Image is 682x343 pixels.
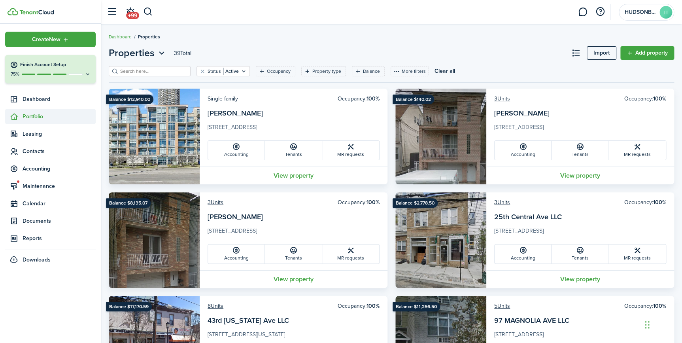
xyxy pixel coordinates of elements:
[391,66,429,76] button: More filters
[609,141,666,160] a: MR requests
[174,49,191,57] header-page-total: 39 Total
[367,302,380,310] b: 100%
[109,46,155,60] span: Properties
[659,6,672,19] avatar-text: H
[5,32,96,47] button: Open menu
[23,256,51,264] span: Downloads
[494,330,666,343] card-description: [STREET_ADDRESS]
[138,33,160,40] span: Properties
[200,270,387,288] a: View property
[494,227,666,239] card-description: [STREET_ADDRESS]
[5,231,96,246] a: Reports
[5,91,96,107] a: Dashboard
[20,61,91,68] h4: Finish Account Setup
[109,89,200,184] img: Property avatar
[208,227,380,239] card-description: [STREET_ADDRESS]
[126,12,139,19] span: +99
[338,198,380,207] card-header-right: Occupancy:
[322,141,379,160] a: MR requests
[625,9,656,15] span: HUDSONBLEAU
[494,108,550,118] a: [PERSON_NAME]
[10,71,20,78] p: 75%
[552,244,608,263] a: Tenants
[208,330,380,343] card-description: [STREET_ADDRESS][US_STATE]
[104,4,119,19] button: Open sidebar
[587,46,616,60] a: Import
[256,66,295,76] filter-tag: Open filter
[143,5,153,19] button: Search
[393,198,438,208] ribbon: Balance $2,778.50
[624,302,666,310] card-header-right: Occupancy:
[106,198,151,208] ribbon: Balance $8,135.07
[23,130,96,138] span: Leasing
[642,305,682,343] div: Chat Widget
[23,112,96,121] span: Portfolio
[23,165,96,173] span: Accounting
[23,147,96,155] span: Contacts
[395,89,486,184] img: Property avatar
[19,10,54,15] img: TenantCloud
[8,8,18,15] img: TenantCloud
[486,167,674,184] a: View property
[5,55,96,83] button: Finish Account Setup75%
[23,199,96,208] span: Calendar
[208,141,265,160] a: Accounting
[322,244,379,263] a: MR requests
[593,5,607,19] button: Open resource center
[109,46,167,60] button: Properties
[486,270,674,288] a: View property
[301,66,346,76] filter-tag: Open filter
[653,198,666,207] b: 100%
[494,315,569,326] a: 97 MAGNOLIA AVE LLC
[645,313,650,337] div: Drag
[208,315,289,326] a: 43rd [US_STATE] Ave LLC
[265,141,322,160] a: Tenants
[363,68,380,75] filter-tag-label: Balance
[352,66,385,76] filter-tag: Open filter
[495,244,552,263] a: Accounting
[208,244,265,263] a: Accounting
[123,2,138,22] a: Notifications
[494,198,510,207] a: 3Units
[494,123,666,136] card-description: [STREET_ADDRESS]
[208,108,263,118] a: [PERSON_NAME]
[495,141,552,160] a: Accounting
[265,244,322,263] a: Tenants
[393,302,440,311] ribbon: Balance $11,256.50
[118,68,188,75] input: Search here...
[435,66,455,76] button: Clear all
[208,212,263,222] a: [PERSON_NAME]
[208,68,221,75] filter-tag-label: Status
[23,217,96,225] span: Documents
[552,141,608,160] a: Tenants
[312,68,341,75] filter-tag-label: Property type
[367,198,380,207] b: 100%
[208,302,223,310] a: 8Units
[494,212,562,222] a: 25th Central Ave LLC
[338,302,380,310] card-header-right: Occupancy:
[208,198,223,207] a: 3Units
[653,95,666,103] b: 100%
[338,95,380,103] card-header-right: Occupancy:
[106,302,152,311] ribbon: Balance $17,170.59
[199,68,206,74] button: Clear filter
[494,95,510,103] a: 3Units
[23,95,96,103] span: Dashboard
[200,167,387,184] a: View property
[393,95,434,104] ribbon: Balance $140.02
[109,33,132,40] a: Dashboard
[32,37,60,42] span: Create New
[106,95,153,104] ribbon: Balance $12,910.00
[620,46,674,60] a: Add property
[208,95,238,103] card-header-left: Single family
[609,244,666,263] a: MR requests
[624,95,666,103] card-header-right: Occupancy:
[109,46,167,60] button: Open menu
[395,192,486,288] img: Property avatar
[196,66,250,76] filter-tag: Open filter
[109,192,200,288] img: Property avatar
[223,68,239,75] filter-tag-value: Active
[267,68,291,75] filter-tag-label: Occupancy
